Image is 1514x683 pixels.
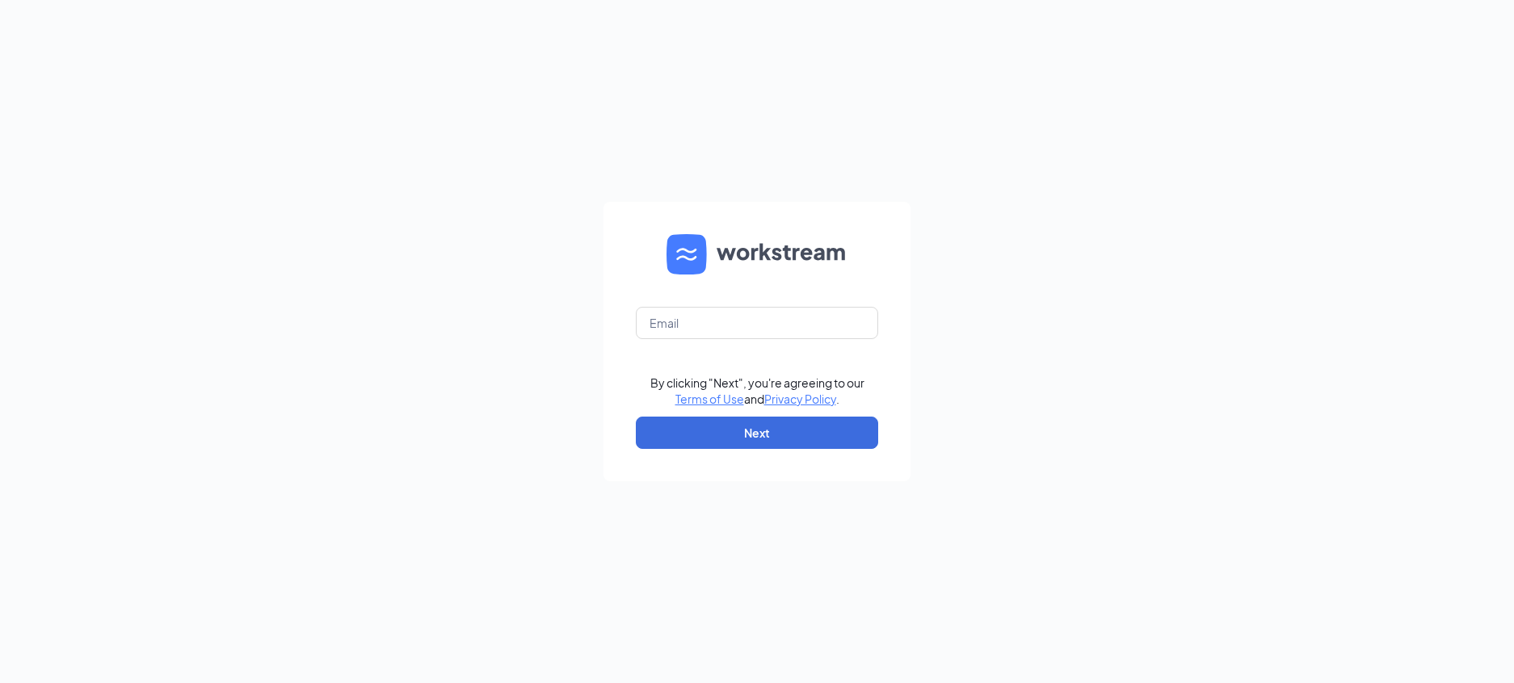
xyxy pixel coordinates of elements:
[667,234,847,274] img: WS logo and Workstream text
[636,417,878,449] button: Next
[636,307,878,339] input: Email
[650,375,864,407] div: By clicking "Next", you're agreeing to our and .
[764,392,836,406] a: Privacy Policy
[675,392,744,406] a: Terms of Use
